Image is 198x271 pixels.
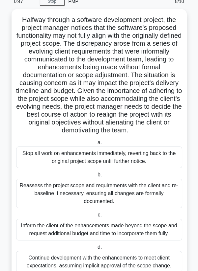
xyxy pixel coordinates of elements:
[16,219,182,240] div: Inform the client of the enhancements made beyond the scope and request additional budget and tim...
[98,244,102,250] span: d.
[98,212,102,217] span: c.
[16,179,182,208] div: Reassess the project scope and requirements with the client and re-baseline if necessary, ensurin...
[98,140,102,145] span: a.
[98,172,102,177] span: b.
[16,147,182,168] div: Stop all work on enhancements immediately, reverting back to the original project scope until fur...
[15,16,183,135] h5: Halfway through a software development project, the project manager notices that the software's p...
